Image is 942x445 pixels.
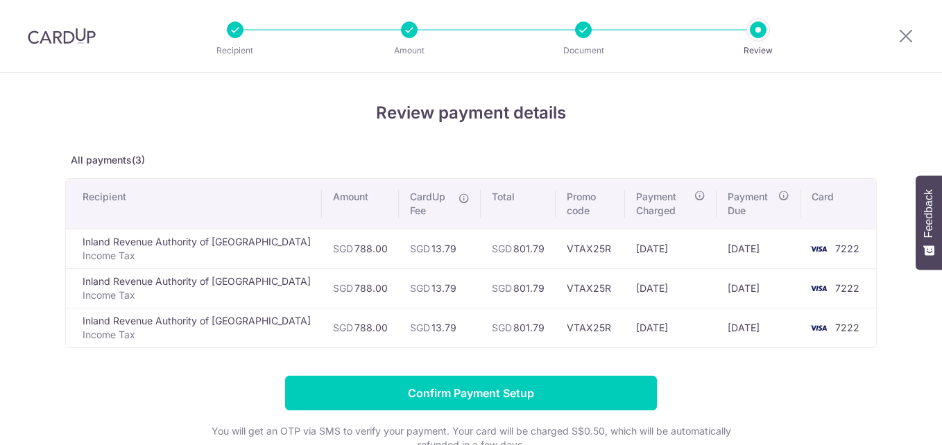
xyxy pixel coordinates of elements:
[481,268,556,308] td: 801.79
[923,189,935,238] span: Feedback
[481,308,556,347] td: 801.79
[322,308,399,347] td: 788.00
[556,179,626,229] th: Promo code
[728,190,774,218] span: Payment Due
[410,322,430,333] span: SGD
[333,282,353,294] span: SGD
[66,229,322,268] td: Inland Revenue Authority of [GEOGRAPHIC_DATA]
[83,328,311,342] p: Income Tax
[66,268,322,308] td: Inland Revenue Authority of [GEOGRAPHIC_DATA]
[66,308,322,347] td: Inland Revenue Authority of [GEOGRAPHIC_DATA]
[83,249,311,263] p: Income Tax
[65,101,877,125] h4: Review payment details
[481,229,556,268] td: 801.79
[410,190,452,218] span: CardUp Fee
[492,322,512,333] span: SGD
[717,268,800,308] td: [DATE]
[800,179,876,229] th: Card
[532,44,635,58] p: Document
[916,175,942,270] button: Feedback - Show survey
[410,243,430,254] span: SGD
[707,44,810,58] p: Review
[184,44,286,58] p: Recipient
[322,268,399,308] td: 788.00
[805,280,832,297] img: <span class="translation_missing" title="translation missing: en.account_steps.new_confirm_form.b...
[556,268,626,308] td: VTAX25R
[410,282,430,294] span: SGD
[835,243,859,254] span: 7222
[805,320,832,336] img: <span class="translation_missing" title="translation missing: en.account_steps.new_confirm_form.b...
[636,190,690,218] span: Payment Charged
[83,288,311,302] p: Income Tax
[835,322,859,333] span: 7222
[556,308,626,347] td: VTAX25R
[285,376,657,410] input: Confirm Payment Setup
[333,322,353,333] span: SGD
[625,268,716,308] td: [DATE]
[322,179,399,229] th: Amount
[399,268,481,308] td: 13.79
[66,179,322,229] th: Recipient
[625,229,716,268] td: [DATE]
[805,241,832,257] img: <span class="translation_missing" title="translation missing: en.account_steps.new_confirm_form.b...
[556,229,626,268] td: VTAX25R
[492,282,512,294] span: SGD
[28,28,96,44] img: CardUp
[399,308,481,347] td: 13.79
[717,229,800,268] td: [DATE]
[481,179,556,229] th: Total
[625,308,716,347] td: [DATE]
[399,229,481,268] td: 13.79
[65,153,877,167] p: All payments(3)
[717,308,800,347] td: [DATE]
[492,243,512,254] span: SGD
[333,243,353,254] span: SGD
[835,282,859,294] span: 7222
[358,44,461,58] p: Amount
[322,229,399,268] td: 788.00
